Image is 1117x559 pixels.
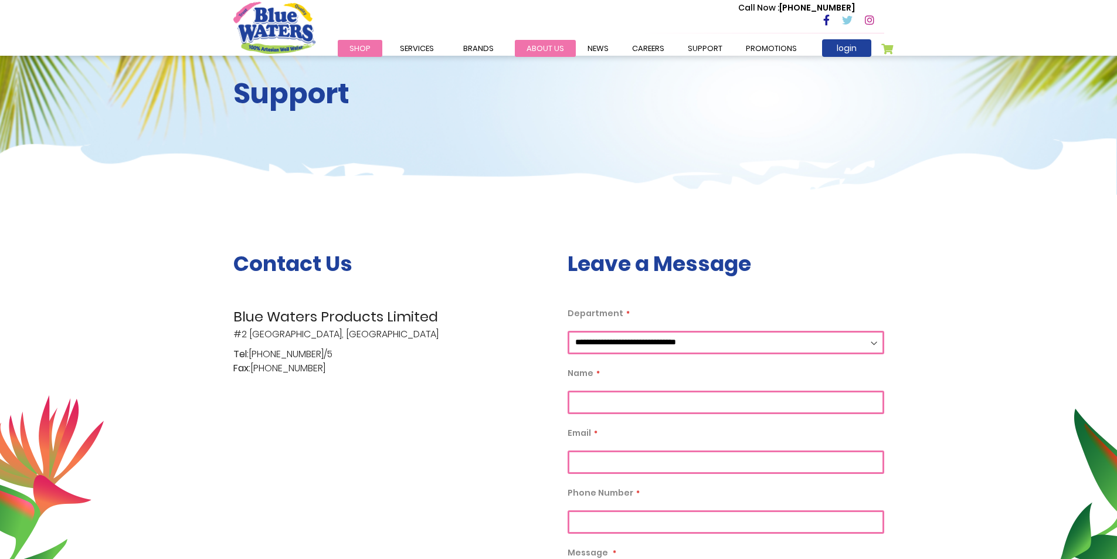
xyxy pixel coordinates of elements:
[568,547,608,558] span: Message
[676,40,734,57] a: support
[233,251,550,276] h3: Contact Us
[349,43,371,54] span: Shop
[734,40,809,57] a: Promotions
[233,306,550,341] p: #2 [GEOGRAPHIC_DATA], [GEOGRAPHIC_DATA]
[233,306,550,327] span: Blue Waters Products Limited
[738,2,855,14] p: [PHONE_NUMBER]
[233,347,550,375] p: [PHONE_NUMBER]/5 [PHONE_NUMBER]
[568,367,593,379] span: Name
[515,40,576,57] a: about us
[568,307,623,319] span: Department
[233,347,249,361] span: Tel:
[233,361,250,375] span: Fax:
[568,427,591,439] span: Email
[233,77,550,111] h2: Support
[400,43,434,54] span: Services
[233,2,315,53] a: store logo
[738,2,779,13] span: Call Now :
[620,40,676,57] a: careers
[568,487,633,499] span: Phone Number
[576,40,620,57] a: News
[822,39,871,57] a: login
[568,251,884,276] h3: Leave a Message
[463,43,494,54] span: Brands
